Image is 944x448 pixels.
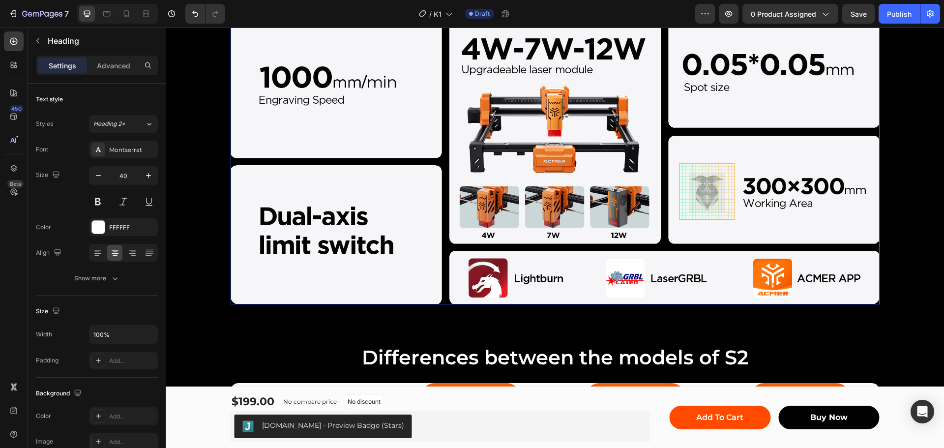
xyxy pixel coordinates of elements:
button: Show more [36,269,158,287]
button: Judge.me - Preview Badge (Stars) [69,387,246,411]
div: $199.00 [65,365,110,383]
div: Show more [74,273,120,283]
div: [DOMAIN_NAME] - Preview Badge (Stars) [96,393,238,403]
button: 0 product assigned [742,4,838,24]
div: Open Intercom Messenger [911,400,934,423]
div: Size [36,305,62,318]
div: Add... [109,357,155,365]
div: Text style [36,95,63,104]
span: / [429,9,432,19]
div: Beta [7,180,24,188]
div: Width [36,330,52,339]
div: Montserrat [109,146,155,154]
div: Undo/Redo [185,4,225,24]
div: Font [36,145,48,154]
span: Save [851,10,867,18]
div: Publish [887,9,912,19]
div: Color [36,223,51,232]
p: 7 [64,8,69,20]
span: K1 [434,9,442,19]
span: 0 product assigned [751,9,816,19]
img: Judgeme.png [77,393,88,405]
span: Draft [475,9,490,18]
p: Advanced [97,60,130,71]
div: Styles [36,119,53,128]
button: Publish [879,4,920,24]
p: No compare price [118,371,171,377]
div: Size [36,169,62,182]
div: Add to Cart [531,384,578,396]
div: FFFFFF [109,223,155,232]
p: No discount [182,370,215,379]
button: 7 [4,4,73,24]
div: Background [36,387,84,400]
button: buy now [613,378,713,402]
button: Save [842,4,875,24]
div: buy now [645,384,682,396]
button: Heading 2* [89,115,158,133]
div: Padding [36,356,59,365]
iframe: Design area [166,28,944,448]
input: Auto [89,326,157,343]
span: Heading 2* [93,119,125,128]
h2: Differences between the models of S2 [65,316,714,344]
div: Align [36,246,63,260]
div: Add... [109,438,155,447]
p: Heading [48,35,154,47]
div: 450 [9,105,24,113]
div: Image [36,437,53,446]
p: Settings [49,60,76,71]
button: Add to Cart [504,378,605,402]
div: Add... [109,412,155,421]
div: Color [36,412,51,420]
